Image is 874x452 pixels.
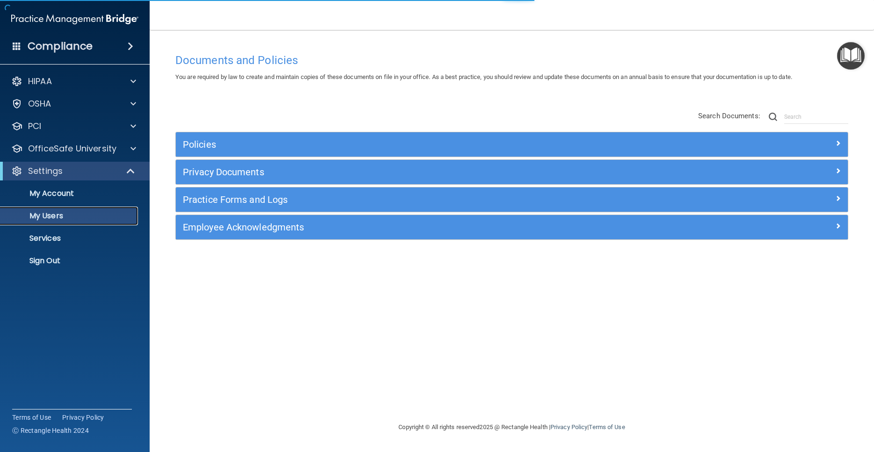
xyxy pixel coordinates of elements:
[28,143,116,154] p: OfficeSafe University
[784,110,848,124] input: Search
[183,167,673,177] h5: Privacy Documents
[175,73,792,80] span: You are required by law to create and maintain copies of these documents on file in your office. ...
[28,76,52,87] p: HIPAA
[341,412,683,442] div: Copyright © All rights reserved 2025 @ Rectangle Health | |
[28,121,41,132] p: PCI
[62,413,104,422] a: Privacy Policy
[11,121,136,132] a: PCI
[183,222,673,232] h5: Employee Acknowledgments
[12,426,89,435] span: Ⓒ Rectangle Health 2024
[589,423,625,430] a: Terms of Use
[183,139,673,150] h5: Policies
[183,194,673,205] h5: Practice Forms and Logs
[175,54,848,66] h4: Documents and Policies
[183,220,841,235] a: Employee Acknowledgments
[837,42,865,70] button: Open Resource Center
[12,413,51,422] a: Terms of Use
[183,165,841,179] a: Privacy Documents
[6,211,134,221] p: My Users
[6,189,134,198] p: My Account
[11,98,136,109] a: OSHA
[183,192,841,207] a: Practice Forms and Logs
[6,256,134,265] p: Sign Out
[11,76,136,87] a: HIPAA
[11,143,136,154] a: OfficeSafe University
[550,423,587,430] a: Privacy Policy
[698,112,760,120] span: Search Documents:
[28,98,51,109] p: OSHA
[28,165,63,177] p: Settings
[769,113,777,121] img: ic-search.3b580494.png
[28,40,93,53] h4: Compliance
[6,234,134,243] p: Services
[11,10,138,29] img: PMB logo
[183,137,841,152] a: Policies
[11,165,136,177] a: Settings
